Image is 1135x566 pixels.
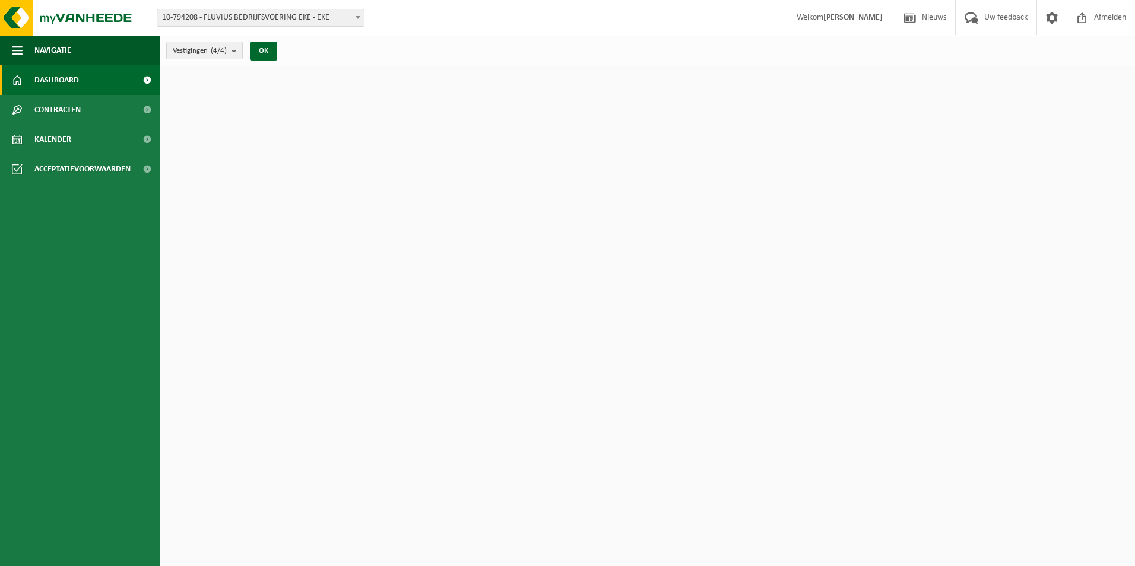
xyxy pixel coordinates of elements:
span: Acceptatievoorwaarden [34,154,131,184]
span: 10-794208 - FLUVIUS BEDRIJFSVOERING EKE - EKE [157,9,364,27]
button: Vestigingen(4/4) [166,42,243,59]
span: Vestigingen [173,42,227,60]
span: 10-794208 - FLUVIUS BEDRIJFSVOERING EKE - EKE [157,9,364,26]
button: OK [250,42,277,61]
span: Kalender [34,125,71,154]
count: (4/4) [211,47,227,55]
span: Dashboard [34,65,79,95]
span: Navigatie [34,36,71,65]
strong: [PERSON_NAME] [823,13,883,22]
span: Contracten [34,95,81,125]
